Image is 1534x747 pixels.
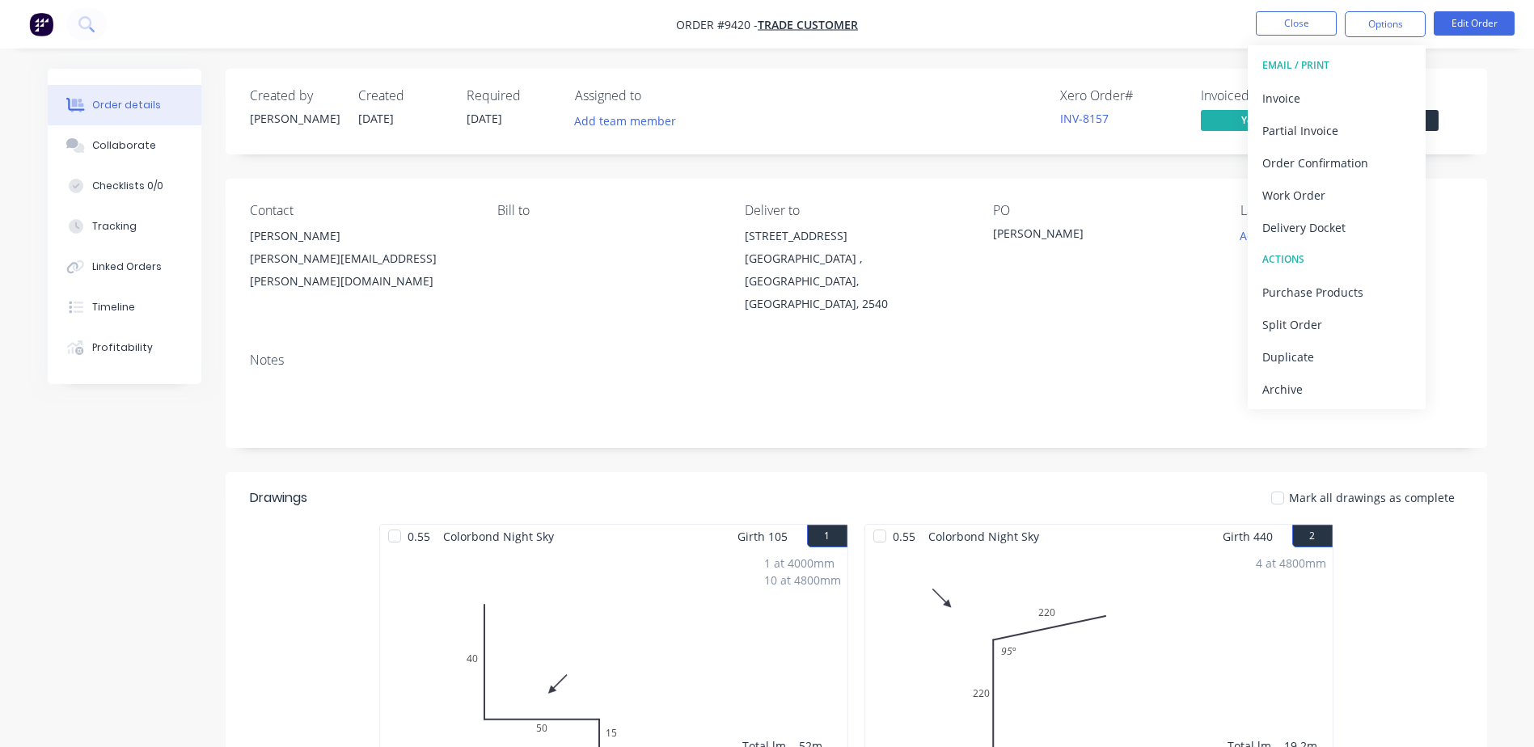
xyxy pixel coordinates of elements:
div: Required [467,88,556,103]
button: Linked Orders [48,247,201,287]
button: Timeline [48,287,201,327]
div: [PERSON_NAME][EMAIL_ADDRESS][PERSON_NAME][DOMAIN_NAME] [250,247,471,293]
div: [STREET_ADDRESS] [745,225,966,247]
span: [DATE] [358,111,394,126]
div: Work Order [1262,184,1411,207]
button: Options [1345,11,1426,37]
span: Colorbond Night Sky [922,525,1046,548]
div: [PERSON_NAME][PERSON_NAME][EMAIL_ADDRESS][PERSON_NAME][DOMAIN_NAME] [250,225,471,293]
div: Partial Invoice [1262,119,1411,142]
img: Factory [29,12,53,36]
div: Timeline [92,300,135,314]
button: 1 [807,525,847,547]
div: Order details [92,98,161,112]
span: Girth 440 [1223,525,1273,548]
div: PO [993,203,1215,218]
div: Duplicate [1262,345,1411,369]
span: Mark all drawings as complete [1289,489,1455,506]
div: Xero Order # [1060,88,1181,103]
button: Checklists 0/0 [48,166,201,206]
div: Drawings [250,488,307,508]
a: Trade Customer [758,17,858,32]
div: Invoiced [1201,88,1322,103]
div: Labels [1240,203,1462,218]
div: [STREET_ADDRESS][GEOGRAPHIC_DATA] , [GEOGRAPHIC_DATA], [GEOGRAPHIC_DATA], 2540 [745,225,966,315]
div: Deliver to [745,203,966,218]
div: Archive [1262,378,1411,401]
button: Add team member [575,110,685,132]
div: [PERSON_NAME] [993,225,1195,247]
div: Invoice [1262,87,1411,110]
div: Purchase Products [1262,281,1411,304]
button: Add labels [1232,225,1306,247]
button: Add team member [565,110,684,132]
div: [GEOGRAPHIC_DATA] , [GEOGRAPHIC_DATA], [GEOGRAPHIC_DATA], 2540 [745,247,966,315]
button: Order details [48,85,201,125]
span: 0.55 [401,525,437,548]
span: Girth 105 [737,525,788,548]
div: Checklists 0/0 [92,179,163,193]
div: Assigned to [575,88,737,103]
div: ACTIONS [1262,249,1411,270]
span: Colorbond Night Sky [437,525,560,548]
div: Delivery Docket [1262,216,1411,239]
div: Created [358,88,447,103]
div: Notes [250,352,1463,368]
button: 2 [1292,525,1333,547]
div: Created by [250,88,339,103]
div: Tracking [92,219,137,234]
div: Bill to [497,203,719,218]
button: Profitability [48,327,201,368]
span: Order #9420 - [676,17,758,32]
div: 1 at 4000mm [764,555,841,572]
div: Collaborate [92,138,156,153]
a: INV-8157 [1060,111,1109,126]
div: [PERSON_NAME] [250,110,339,127]
button: Tracking [48,206,201,247]
div: Contact [250,203,471,218]
button: Edit Order [1434,11,1515,36]
div: 10 at 4800mm [764,572,841,589]
div: Linked Orders [92,260,162,274]
button: Collaborate [48,125,201,166]
div: [PERSON_NAME] [250,225,471,247]
div: EMAIL / PRINT [1262,55,1411,76]
button: Close [1256,11,1337,36]
span: [DATE] [467,111,502,126]
div: 4 at 4800mm [1256,555,1326,572]
span: 0.55 [886,525,922,548]
div: Profitability [92,340,153,355]
div: Order Confirmation [1262,151,1411,175]
span: Yes [1201,110,1298,130]
div: Split Order [1262,313,1411,336]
